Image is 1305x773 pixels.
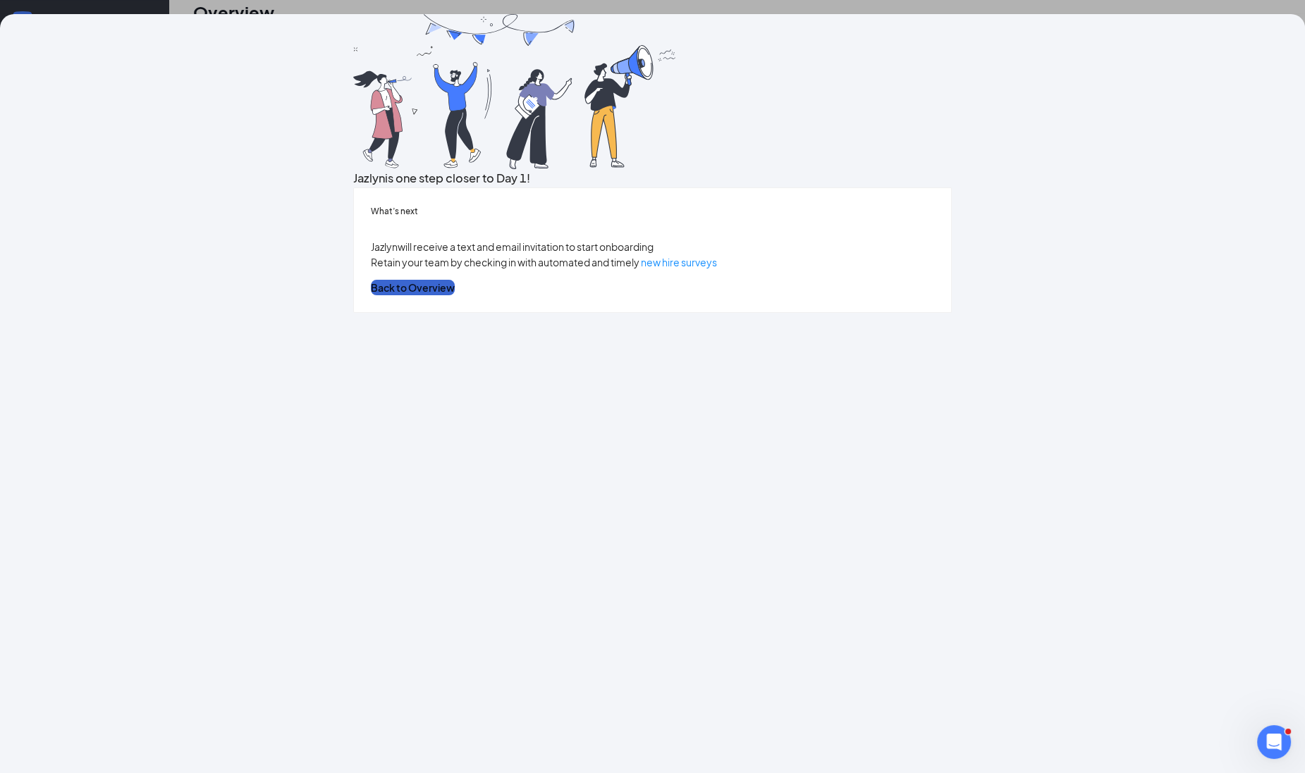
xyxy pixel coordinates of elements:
[1257,725,1291,759] iframe: Intercom live chat
[371,205,933,218] h5: What’s next
[353,14,678,169] img: you are all set
[641,256,717,268] a: new hire surveys
[353,169,951,187] h3: Jazlyn is one step closer to Day 1!
[371,280,455,295] button: Back to Overview
[371,254,933,270] p: Retain your team by checking in with automated and timely
[371,239,933,254] p: Jazlyn will receive a text and email invitation to start onboarding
